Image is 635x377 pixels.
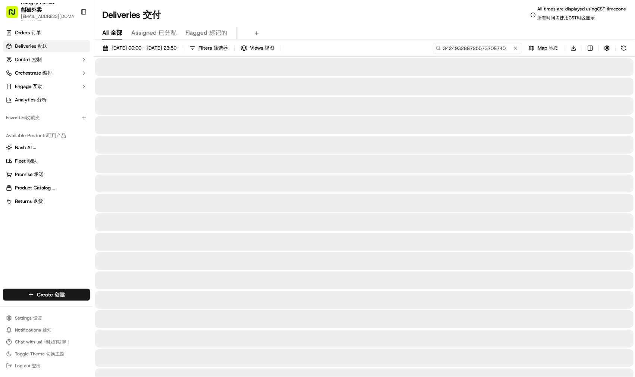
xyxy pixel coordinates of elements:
[7,30,136,42] p: Welcome 👋
[15,97,47,103] span: Analytics
[3,313,90,323] button: Settings 设置
[3,349,90,359] button: Toggle Theme 切换主题
[38,43,47,49] span: 配送
[34,71,122,79] div: Start new chat
[3,169,90,180] button: Promise 承诺
[127,73,136,82] button: Start new chat
[6,158,87,164] a: Fleet 舰队
[66,116,84,122] span: 8月27日
[3,54,90,66] button: Control 控制
[15,185,62,191] span: Product Catalog
[43,70,52,76] span: 编排
[7,129,19,141] img: Bea Lacdao
[32,363,41,369] span: 登出
[3,27,90,39] a: Orders 订单
[15,158,37,164] span: Fleet
[3,361,90,371] button: Log out 登出
[3,142,90,154] button: Nash AI 纳什人工智能
[3,337,90,347] button: Chat with us! 和我们聊聊！
[46,351,64,357] span: 切换主题
[3,94,90,106] a: Analytics 分析
[23,116,60,122] span: [PERSON_NAME]
[15,83,43,90] span: Engage
[3,182,90,194] button: Product Catalog 产品目录
[102,9,161,21] h1: Deliveries
[238,43,278,53] button: Views 视图
[549,45,559,51] span: 地图
[3,130,90,142] div: Available Products
[102,28,122,37] span: All
[31,29,41,36] span: 订单
[33,315,42,321] span: 设置
[37,97,47,103] span: 分析
[15,351,64,357] span: Toggle Theme
[60,164,123,177] a: 💻API Documentation
[433,43,522,53] input: Type to search
[15,136,21,142] img: 1736555255976-a54dd68f-1ca7-489b-9aae-adbdc363a1c4
[143,9,161,21] span: 交付
[25,114,40,121] span: 收藏夹
[74,185,90,191] span: Pylon
[15,29,41,36] span: Orders
[6,171,87,178] a: Promise 承诺
[112,45,176,51] span: [DATE] 00:00 - [DATE] 23:59
[66,136,84,142] span: 8月19日
[15,144,62,151] span: Nash AI
[116,95,136,104] button: See all
[186,43,231,53] button: Filters 筛选器
[185,28,227,37] span: Flagged
[15,315,42,321] span: Settings
[3,155,90,167] button: Fleet 舰队
[21,13,74,25] button: [EMAIL_ADDRESS][DOMAIN_NAME]
[265,45,274,51] span: 视图
[537,15,595,21] span: 所有时间均使用CST时区显示
[3,289,90,301] button: Create 创建
[209,29,227,37] span: 标记的
[198,45,228,51] span: Filters
[3,195,90,207] button: Returns 退货
[538,45,559,51] span: Map
[62,116,65,122] span: •
[32,56,42,63] span: 控制
[15,43,47,50] span: Deliveries
[6,198,87,205] a: Returns 退货
[7,7,22,22] img: Nash
[159,29,176,37] span: 已分配
[34,79,103,85] div: We're available if you need us!
[3,67,90,79] button: Orchestrate 编排
[250,45,274,51] span: Views
[537,6,626,24] span: All times are displayed using CST timezone
[33,198,43,204] span: 退货
[15,198,43,205] span: Returns
[7,167,13,173] div: 📗
[7,71,21,85] img: 1736555255976-a54dd68f-1ca7-489b-9aae-adbdc363a1c4
[3,40,90,52] a: Deliveries 配送
[6,185,87,191] a: Product Catalog 产品目录
[15,171,44,178] span: Promise
[3,81,90,92] button: Engage 互动
[27,158,37,164] span: 舰队
[6,144,87,151] a: Nash AI 纳什人工智能
[3,325,90,335] button: Notifications 通知
[63,167,69,173] div: 💻
[7,97,50,103] div: Past conversations
[33,144,62,151] span: 纳什人工智能
[619,43,629,53] button: Refresh
[34,171,44,177] span: 承诺
[15,167,57,174] span: Knowledge Base
[3,112,90,124] div: Favorites
[15,70,52,76] span: Orchestrate
[15,339,71,345] span: Chat with us!
[15,363,41,369] span: Log out
[54,291,65,298] span: 创建
[110,29,122,37] span: 全部
[15,327,51,333] span: Notifications
[3,3,77,21] button: Hungry Panda 熊猫外卖[EMAIL_ADDRESS][DOMAIN_NAME]
[53,185,90,191] a: Powered byPylon
[99,43,180,53] button: [DATE] 00:00 - [DATE] 23:59
[44,339,71,345] span: 和我们聊聊！
[131,28,176,37] span: Assigned
[23,136,60,142] span: [PERSON_NAME]
[71,167,120,174] span: API Documentation
[62,136,65,142] span: •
